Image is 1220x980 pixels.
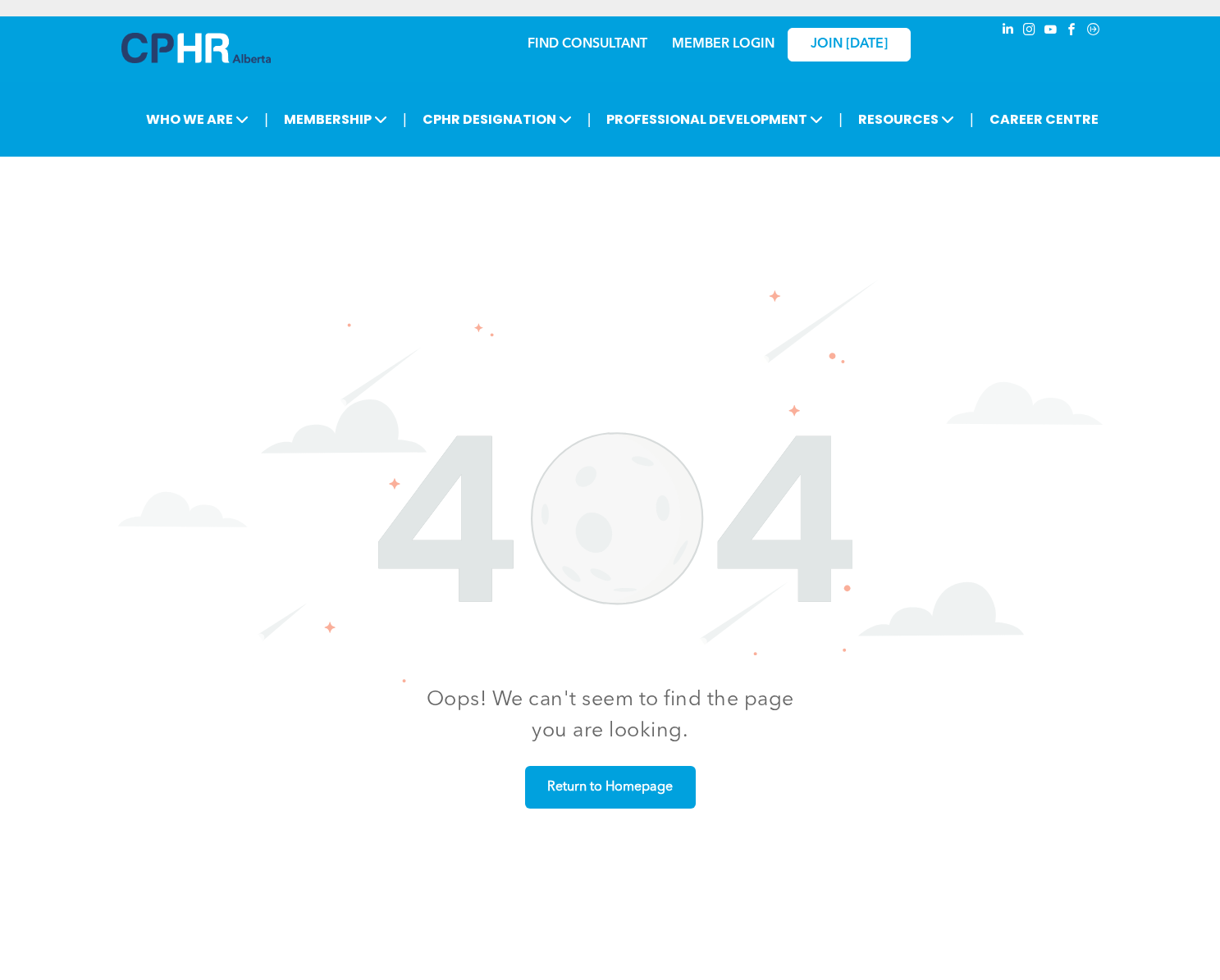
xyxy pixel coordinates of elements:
li: | [838,103,843,136]
span: RESOURCES [853,104,959,134]
span: MEMBERSHIP [279,104,392,134]
a: linkedin [999,21,1017,43]
img: The number 404 is surrounded by clouds and stars on a white background. [118,280,1103,683]
span: PROFESSIONAL DEVELOPMENT [601,104,828,134]
li: | [264,103,268,136]
a: youtube [1042,21,1060,43]
a: MEMBER LOGIN [672,38,774,51]
li: | [970,103,974,136]
a: FIND CONSULTANT [528,38,647,51]
span: CPHR DESIGNATION [418,104,577,134]
li: | [403,103,407,136]
a: JOIN [DATE] [788,28,911,62]
a: instagram [1021,21,1039,43]
img: A blue and white logo for cp alberta [121,33,271,63]
a: Return to Homepage [525,766,696,809]
span: JOIN [DATE] [811,37,888,52]
span: Oops! We can't seem to find the page you are looking. [427,690,794,741]
a: Social network [1085,21,1103,43]
span: Return to Homepage [541,772,679,804]
a: CAREER CENTRE [985,104,1103,134]
li: | [587,103,592,136]
span: WHO WE ARE [141,104,254,134]
a: facebook [1063,21,1081,43]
